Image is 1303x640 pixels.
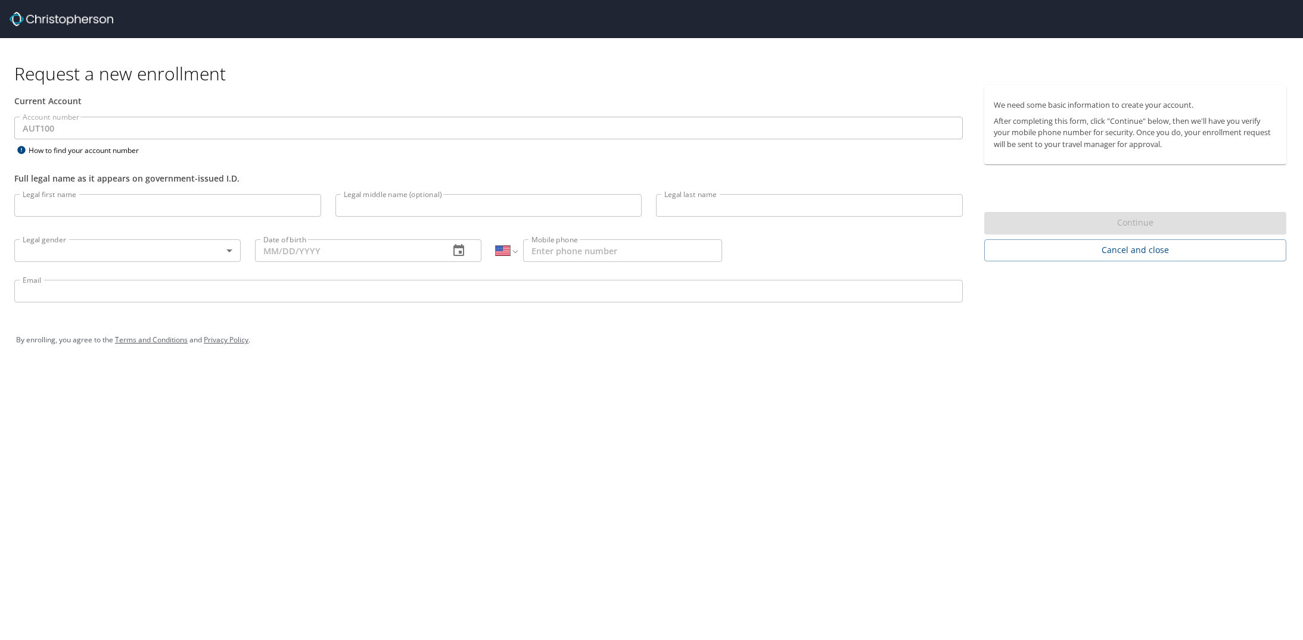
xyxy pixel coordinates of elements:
input: Enter phone number [523,239,722,262]
button: Cancel and close [984,239,1286,261]
h1: Request a new enrollment [14,62,1296,85]
span: Cancel and close [994,243,1277,258]
div: Current Account [14,95,963,107]
p: We need some basic information to create your account. [994,99,1277,111]
div: ​ [14,239,241,262]
p: After completing this form, click "Continue" below, then we'll have you verify your mobile phone ... [994,115,1277,150]
a: Terms and Conditions [115,335,188,345]
input: MM/DD/YYYY [255,239,440,262]
a: Privacy Policy [204,335,248,345]
div: Full legal name as it appears on government-issued I.D. [14,172,963,185]
img: cbt logo [10,12,113,26]
div: How to find your account number [14,143,163,158]
div: By enrolling, you agree to the and . [16,325,1287,355]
